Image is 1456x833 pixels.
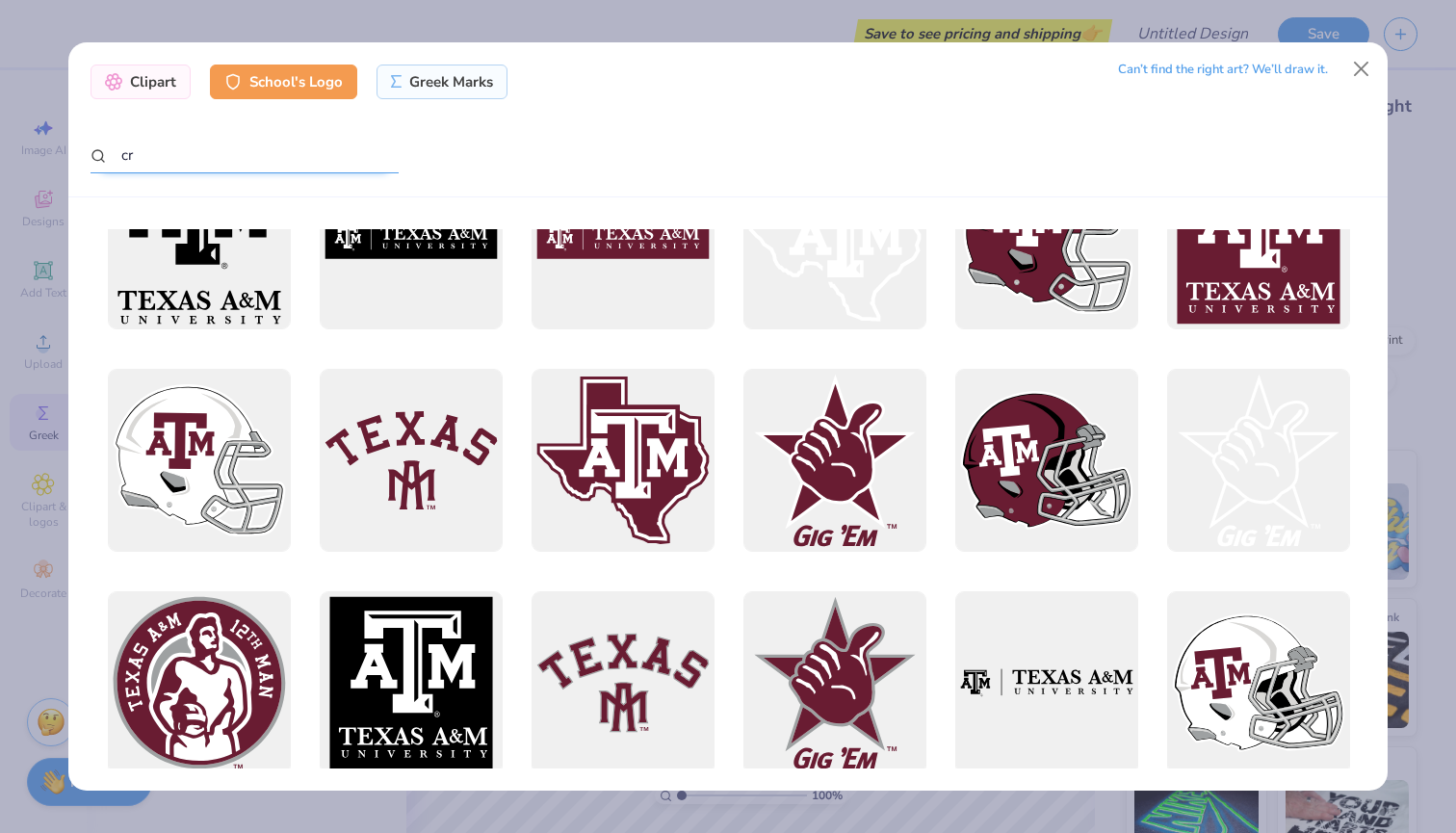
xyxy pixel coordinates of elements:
button: Close [1343,51,1380,88]
div: School's Logo [210,65,357,99]
div: Can’t find the right art? We’ll draw it. [1118,53,1328,87]
input: Search by name [91,138,399,173]
div: Greek Marks [377,65,508,99]
div: Clipart [91,65,191,99]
